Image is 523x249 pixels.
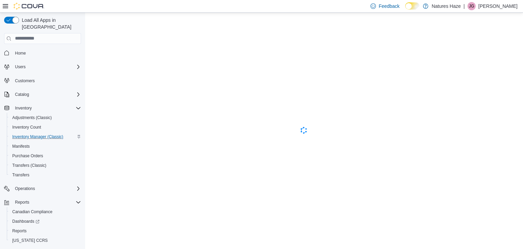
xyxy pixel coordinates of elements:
button: Adjustments (Classic) [7,113,84,122]
button: Reports [7,226,84,236]
a: Adjustments (Classic) [10,114,54,122]
button: Inventory [1,103,84,113]
span: Inventory [12,104,81,112]
span: Customers [12,76,81,85]
span: Canadian Compliance [12,209,52,215]
span: [US_STATE] CCRS [12,238,48,243]
a: Inventory Count [10,123,44,131]
span: Purchase Orders [10,152,81,160]
span: Adjustments (Classic) [10,114,81,122]
a: Transfers (Classic) [10,161,49,170]
a: Customers [12,77,37,85]
span: Load All Apps in [GEOGRAPHIC_DATA] [19,17,81,30]
a: Inventory Manager (Classic) [10,133,66,141]
button: Catalog [12,90,32,99]
span: Inventory [15,105,32,111]
span: Purchase Orders [12,153,43,159]
p: [PERSON_NAME] [478,2,518,10]
span: Home [12,49,81,57]
a: Manifests [10,142,32,150]
span: Operations [15,186,35,191]
span: Transfers (Classic) [10,161,81,170]
span: Transfers [12,172,29,178]
a: Canadian Compliance [10,208,55,216]
a: Home [12,49,29,57]
span: Reports [12,198,81,206]
span: Manifests [10,142,81,150]
span: Inventory Count [12,124,41,130]
span: Feedback [379,3,399,10]
button: Inventory Manager (Classic) [7,132,84,142]
button: Canadian Compliance [7,207,84,217]
p: Natures Haze [432,2,461,10]
img: Cova [14,3,44,10]
a: Purchase Orders [10,152,46,160]
button: Catalog [1,90,84,99]
button: Inventory Count [7,122,84,132]
span: Transfers (Classic) [12,163,46,168]
input: Dark Mode [405,2,419,10]
span: Reports [10,227,81,235]
button: Transfers [7,170,84,180]
a: [US_STATE] CCRS [10,236,50,245]
span: Transfers [10,171,81,179]
button: Purchase Orders [7,151,84,161]
span: Inventory Manager (Classic) [12,134,63,140]
span: Washington CCRS [10,236,81,245]
button: Reports [12,198,32,206]
button: Users [12,63,28,71]
span: Users [12,63,81,71]
span: Dashboards [12,219,39,224]
button: Operations [1,184,84,193]
span: Dashboards [10,217,81,225]
div: Janet Gilliver [467,2,476,10]
button: [US_STATE] CCRS [7,236,84,245]
span: Canadian Compliance [10,208,81,216]
a: Transfers [10,171,32,179]
span: Customers [15,78,35,84]
span: Users [15,64,26,70]
span: Adjustments (Classic) [12,115,52,120]
button: Inventory [12,104,34,112]
a: Reports [10,227,29,235]
span: Home [15,50,26,56]
span: Reports [12,228,27,234]
button: Customers [1,76,84,86]
button: Manifests [7,142,84,151]
span: Reports [15,200,29,205]
span: Inventory Manager (Classic) [10,133,81,141]
span: Operations [12,185,81,193]
button: Users [1,62,84,72]
button: Operations [12,185,38,193]
button: Transfers (Classic) [7,161,84,170]
p: | [463,2,465,10]
span: JG [469,2,474,10]
span: Inventory Count [10,123,81,131]
a: Dashboards [7,217,84,226]
span: Catalog [12,90,81,99]
button: Reports [1,197,84,207]
button: Home [1,48,84,58]
span: Catalog [15,92,29,97]
a: Dashboards [10,217,42,225]
span: Manifests [12,144,30,149]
